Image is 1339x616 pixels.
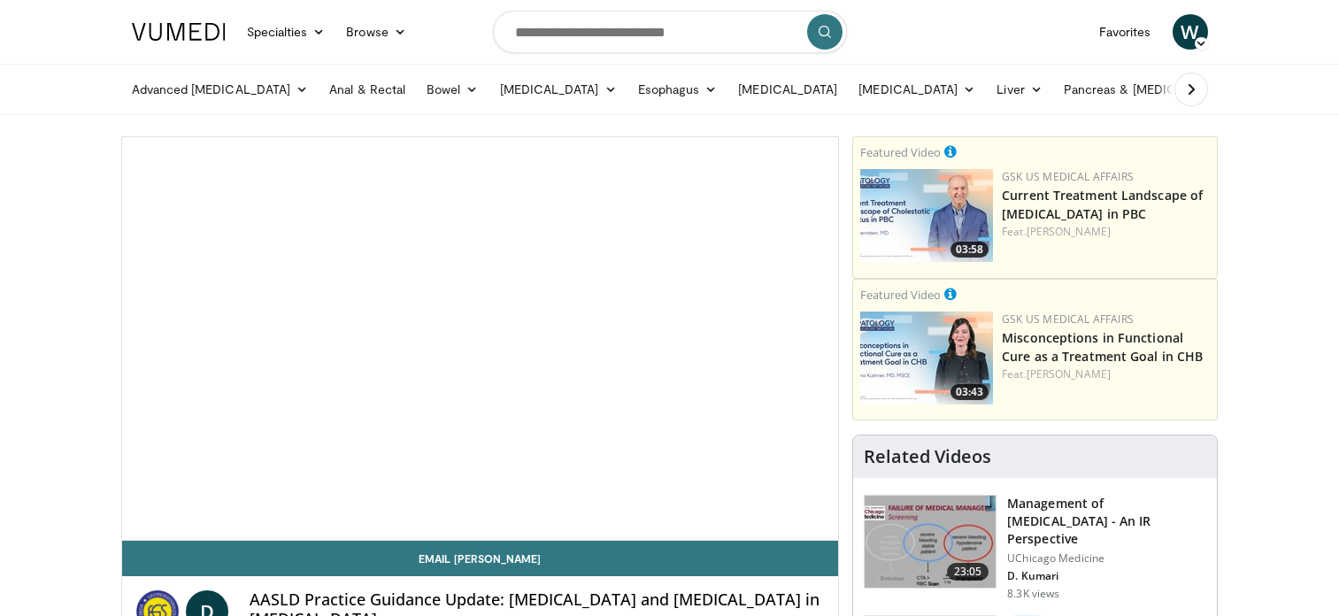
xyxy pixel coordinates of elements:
[864,495,1206,601] a: 23:05 Management of [MEDICAL_DATA] - An IR Perspective UChicago Medicine D. Kumari 8.3K views
[947,563,989,581] span: 23:05
[319,72,416,107] a: Anal & Rectal
[1173,14,1208,50] a: W
[121,72,319,107] a: Advanced [MEDICAL_DATA]
[1007,551,1206,566] p: UChicago Medicine
[236,14,336,50] a: Specialties
[865,496,996,588] img: f07a691c-eec3-405b-bc7b-19fe7e1d3130.150x105_q85_crop-smart_upscale.jpg
[1027,366,1111,381] a: [PERSON_NAME]
[1007,495,1206,548] h3: Management of [MEDICAL_DATA] - An IR Perspective
[489,72,627,107] a: [MEDICAL_DATA]
[1089,14,1162,50] a: Favorites
[860,144,941,160] small: Featured Video
[1007,569,1206,583] p: D. Kumari
[860,312,993,404] a: 03:43
[132,23,226,41] img: VuMedi Logo
[1002,169,1134,184] a: GSK US Medical Affairs
[950,384,989,400] span: 03:43
[1002,187,1203,222] a: Current Treatment Landscape of [MEDICAL_DATA] in PBC
[860,169,993,262] img: 80648b2f-fef7-42cf-9147-40ea3e731334.jpg.150x105_q85_crop-smart_upscale.jpg
[122,541,839,576] a: Email [PERSON_NAME]
[950,242,989,258] span: 03:58
[848,72,986,107] a: [MEDICAL_DATA]
[864,446,991,467] h4: Related Videos
[1002,366,1210,382] div: Feat.
[1002,312,1134,327] a: GSK US Medical Affairs
[860,312,993,404] img: 946a363f-977e-482f-b70f-f1516cc744c3.jpg.150x105_q85_crop-smart_upscale.jpg
[493,11,847,53] input: Search topics, interventions
[1002,329,1203,365] a: Misconceptions in Functional Cure as a Treatment Goal in CHB
[986,72,1052,107] a: Liver
[1002,224,1210,240] div: Feat.
[416,72,489,107] a: Bowel
[860,169,993,262] a: 03:58
[727,72,848,107] a: [MEDICAL_DATA]
[1053,72,1260,107] a: Pancreas & [MEDICAL_DATA]
[122,137,839,541] video-js: Video Player
[627,72,728,107] a: Esophagus
[1027,224,1111,239] a: [PERSON_NAME]
[1007,587,1059,601] p: 8.3K views
[335,14,417,50] a: Browse
[860,287,941,303] small: Featured Video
